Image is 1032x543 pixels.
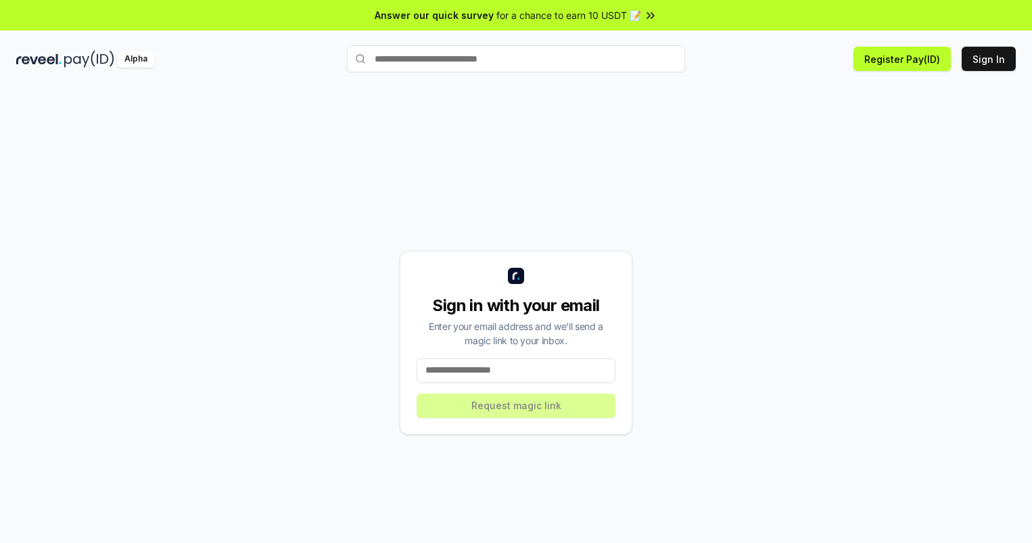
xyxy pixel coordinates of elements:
span: Answer our quick survey [375,8,494,22]
div: Enter your email address and we’ll send a magic link to your inbox. [417,319,615,348]
button: Register Pay(ID) [853,47,951,71]
span: for a chance to earn 10 USDT 📝 [496,8,641,22]
button: Sign In [962,47,1016,71]
img: reveel_dark [16,51,62,68]
img: logo_small [508,268,524,284]
div: Sign in with your email [417,295,615,316]
img: pay_id [64,51,114,68]
div: Alpha [117,51,155,68]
